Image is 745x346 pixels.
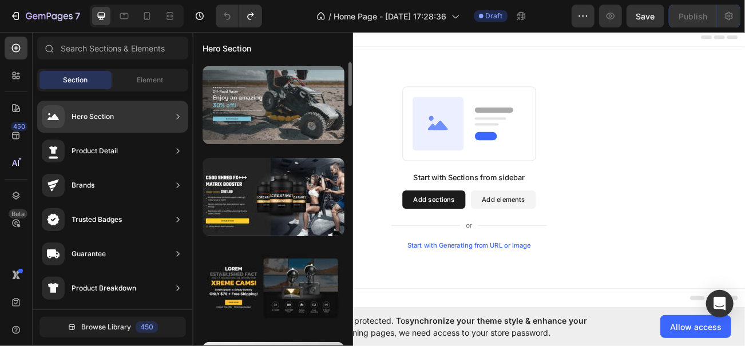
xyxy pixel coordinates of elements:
[660,315,731,338] button: Allow access
[64,75,88,85] span: Section
[39,317,186,337] button: Browse Library450
[9,209,27,218] div: Beta
[334,10,447,22] span: Home Page - [DATE] 17:28:36
[274,179,413,193] div: Start with Sections from sidebar
[137,75,163,85] span: Element
[260,202,339,225] button: Add sections
[81,322,131,332] span: Browse Library
[193,28,745,311] iframe: Design area
[72,180,94,191] div: Brands
[636,11,655,21] span: Save
[266,316,587,337] span: synchronize your theme style & enhance your experience
[5,5,85,27] button: 7
[72,111,114,122] div: Hero Section
[136,321,158,333] div: 450
[72,248,106,260] div: Guarantee
[329,10,332,22] span: /
[706,290,734,317] div: Open Intercom Messenger
[216,5,262,27] div: Undo/Redo
[669,5,717,27] button: Publish
[37,37,188,59] input: Search Sections & Elements
[267,266,421,275] div: Start with Generating from URL or image
[346,202,426,225] button: Add elements
[486,11,503,21] span: Draft
[679,10,707,22] div: Publish
[266,315,632,339] span: Your page is password protected. To when designing pages, we need access to your store password.
[627,5,664,27] button: Save
[11,122,27,131] div: 450
[72,145,118,157] div: Product Detail
[75,9,80,23] p: 7
[72,214,122,225] div: Trusted Badges
[72,283,136,294] div: Product Breakdown
[670,321,722,333] span: Allow access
